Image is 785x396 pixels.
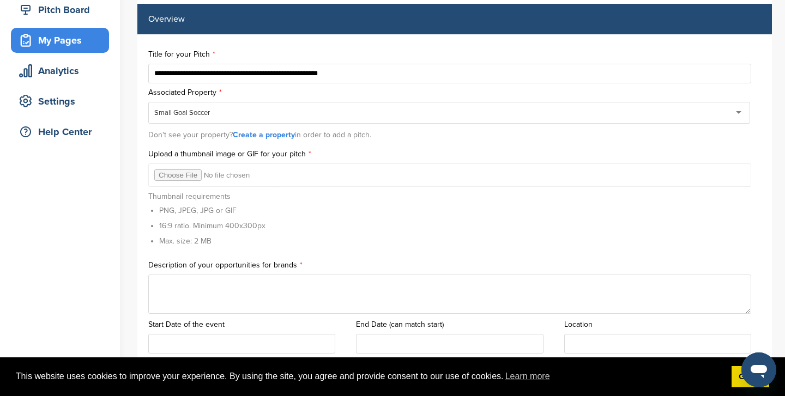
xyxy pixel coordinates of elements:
a: learn more about cookies [504,368,552,385]
a: dismiss cookie message [732,366,769,388]
li: Max. size: 2 MB [159,235,265,247]
a: My Pages [11,28,109,53]
label: End Date (can match start) [356,321,553,328]
label: Associated Property [148,89,761,96]
div: Analytics [16,61,109,81]
a: Analytics [11,58,109,83]
li: PNG, JPEG, JPG or GIF [159,205,265,216]
span: This website uses cookies to improve your experience. By using the site, you agree and provide co... [16,368,723,385]
label: Title for your Pitch [148,51,761,58]
label: Description of your opportunities for brands [148,261,761,269]
a: Settings [11,89,109,114]
a: Help Center [11,119,109,144]
div: Don't see your property? in order to add a pitch. [148,125,761,145]
label: Overview [148,15,185,23]
label: Location [564,321,761,328]
a: Create a property [233,130,295,139]
div: Settings [16,92,109,111]
div: My Pages [16,31,109,50]
div: Thumbnail requirements [148,192,265,251]
div: Help Center [16,122,109,142]
iframe: Button to launch messaging window [741,352,776,387]
label: Start Date of the event [148,321,345,328]
label: Upload a thumbnail image or GIF for your pitch [148,150,761,158]
li: 16:9 ratio. Minimum 400x300px [159,220,265,231]
div: Small Goal Soccer [154,108,210,118]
